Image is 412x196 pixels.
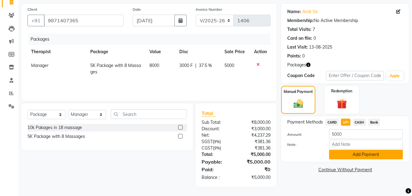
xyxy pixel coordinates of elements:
[236,151,275,158] div: ₹5,000.00
[236,166,275,173] div: ₹0
[284,89,313,94] label: Manual Payment
[27,7,37,12] label: Client
[329,140,403,149] input: Add Note
[202,110,216,116] span: Total
[302,9,318,15] a: Amit Sir
[146,45,176,59] th: Value
[326,71,384,80] input: Enter Offer / Coupon Code
[133,7,141,12] label: Date
[313,35,316,42] div: 0
[331,88,352,94] label: Redemption
[197,166,236,173] div: Paid:
[44,15,124,26] input: Search by Name/Mobile/Email/Code
[302,53,305,59] div: 0
[197,126,236,132] div: Discount:
[287,17,403,24] div: No Active Membership
[287,53,301,59] div: Points:
[236,139,275,145] div: ₹381.36
[27,124,82,131] div: 10k Pakages in 18 massage
[282,167,408,173] a: Continue Without Payment
[283,132,324,137] label: Amount:
[27,45,87,59] th: Therapist
[28,34,275,45] div: Packages
[202,145,213,151] span: CGST
[236,158,275,165] div: ₹5,000.00
[199,62,212,69] span: 37.5 %
[325,119,339,126] span: CARD
[329,129,403,139] input: Amount
[287,17,314,24] div: Membership:
[236,126,275,132] div: ₹3,000.00
[287,62,306,68] span: Packages
[197,151,236,158] div: Total:
[149,63,159,68] span: 8000
[368,119,380,126] span: Bank
[197,132,236,139] div: Net:
[291,98,306,109] img: _cash.svg
[224,63,234,68] span: 5000
[214,139,220,144] span: 9%
[221,45,251,59] th: Sale Price
[197,174,236,181] div: Balance :
[329,150,403,159] button: Add Payment
[197,119,236,126] div: Sub Total:
[176,45,221,59] th: Disc
[202,139,213,144] span: SGST
[197,139,236,145] div: ( )
[236,174,275,181] div: ₹5,000.00
[386,71,403,80] button: Apply
[27,133,85,140] div: 5K Package with 8 Massages
[27,15,45,26] button: +91
[341,119,350,126] span: UPI
[87,45,146,59] th: Package
[309,44,332,50] div: 13-08-2025
[250,45,270,59] th: Action
[313,26,315,33] div: 7
[195,62,196,69] span: |
[179,62,193,69] span: 3000 F
[111,109,187,119] input: Search
[236,132,275,139] div: ₹4,237.29
[236,119,275,126] div: ₹8,000.00
[214,146,220,150] span: 9%
[283,142,324,147] label: Note:
[287,9,301,15] div: Name:
[197,145,236,151] div: ( )
[353,119,366,126] span: CASH
[287,26,311,33] div: Total Visits:
[334,98,350,110] img: _gift.svg
[287,35,312,42] div: Card on file:
[287,72,326,79] div: Coupon Code
[287,44,308,50] div: Last Visit:
[90,63,141,75] span: 5K Package with 8 Massages
[196,7,222,12] label: Invoice Number
[31,63,48,68] span: Manager
[287,119,323,125] span: Payment Methods
[236,145,275,151] div: ₹381.36
[197,158,236,165] div: Payable:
